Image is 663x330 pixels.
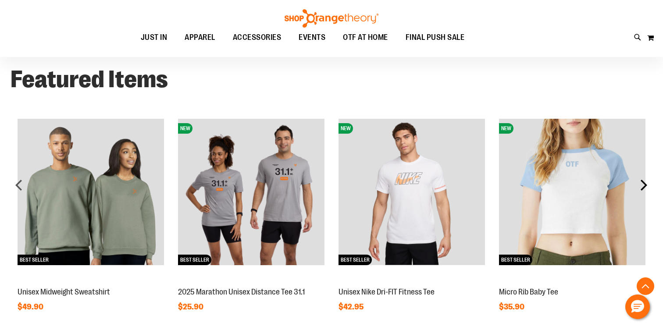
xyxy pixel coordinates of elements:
[11,66,168,93] strong: Featured Items
[499,255,532,265] span: BEST SELLER
[499,123,513,134] span: NEW
[339,119,485,265] img: Unisex Nike Dri-FIT Fitness Tee
[343,28,388,47] span: OTF AT HOME
[406,28,465,47] span: FINAL PUSH SALE
[132,28,176,48] a: JUST IN
[499,119,645,265] img: Micro Rib Baby Tee
[233,28,282,47] span: ACCESSORIES
[499,287,558,296] a: Micro Rib Baby Tee
[176,28,224,48] a: APPAREL
[635,176,652,194] div: next
[224,28,290,48] a: ACCESSORIES
[18,302,45,311] span: $49.90
[299,28,325,47] span: EVENTS
[185,28,215,47] span: APPAREL
[178,287,305,296] a: 2025 Marathon Unisex Distance Tee 31.1
[334,28,397,48] a: OTF AT HOME
[18,255,51,265] span: BEST SELLER
[499,278,645,285] a: Micro Rib Baby TeeNEWBEST SELLER
[178,123,192,134] span: NEW
[290,28,334,48] a: EVENTS
[499,302,526,311] span: $35.90
[339,255,372,265] span: BEST SELLER
[18,287,110,296] a: Unisex Midweight Sweatshirt
[18,119,164,265] img: Unisex Midweight Sweatshirt
[339,278,485,285] a: Unisex Nike Dri-FIT Fitness TeeNEWBEST SELLER
[339,123,353,134] span: NEW
[18,278,164,285] a: Unisex Midweight SweatshirtBEST SELLER
[178,278,324,285] a: 2025 Marathon Unisex Distance Tee 31.1NEWBEST SELLER
[339,287,435,296] a: Unisex Nike Dri-FIT Fitness Tee
[141,28,168,47] span: JUST IN
[397,28,474,48] a: FINAL PUSH SALE
[178,255,211,265] span: BEST SELLER
[339,302,365,311] span: $42.95
[637,277,654,295] button: Back To Top
[178,302,205,311] span: $25.90
[11,176,28,194] div: prev
[283,9,380,28] img: Shop Orangetheory
[178,119,324,265] img: 2025 Marathon Unisex Distance Tee 31.1
[625,295,650,319] button: Hello, have a question? Let’s chat.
